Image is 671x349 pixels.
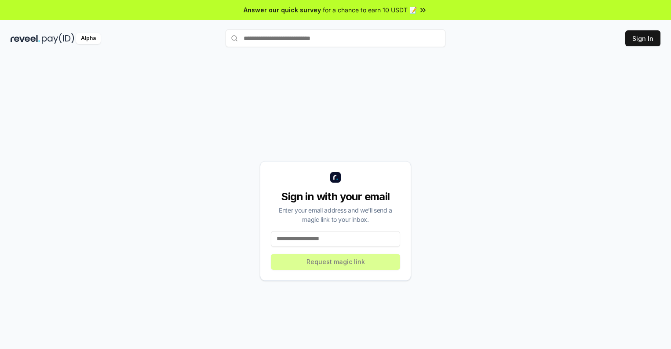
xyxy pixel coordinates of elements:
[11,33,40,44] img: reveel_dark
[244,5,321,15] span: Answer our quick survey
[271,206,400,224] div: Enter your email address and we’ll send a magic link to your inbox.
[42,33,74,44] img: pay_id
[271,190,400,204] div: Sign in with your email
[625,30,660,46] button: Sign In
[323,5,417,15] span: for a chance to earn 10 USDT 📝
[330,172,341,183] img: logo_small
[76,33,101,44] div: Alpha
